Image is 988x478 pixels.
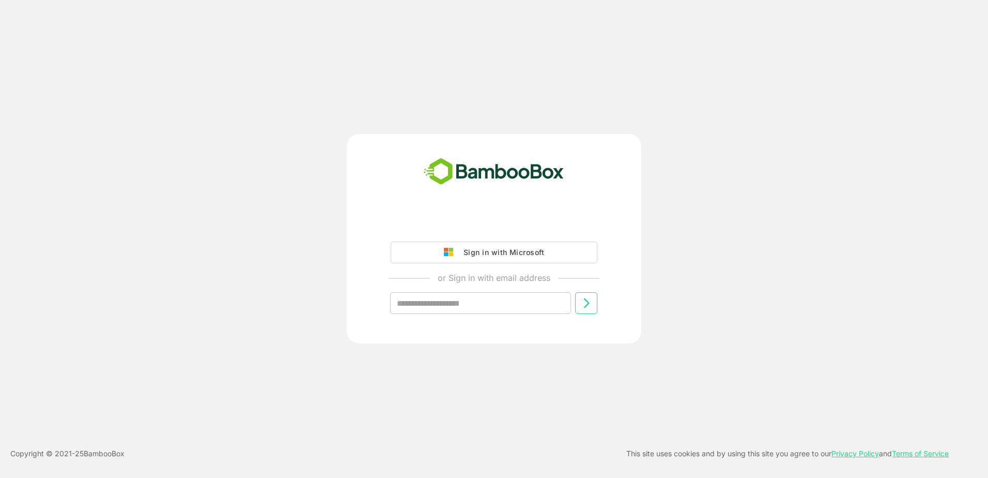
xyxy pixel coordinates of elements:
[10,447,125,460] p: Copyright © 2021- 25 BambooBox
[892,449,949,458] a: Terms of Service
[626,447,949,460] p: This site uses cookies and by using this site you agree to our and
[831,449,879,458] a: Privacy Policy
[385,213,603,235] iframe: Knap til Log ind med Google
[444,248,458,257] img: google
[458,246,544,259] div: Sign in with Microsoft
[418,155,569,189] img: bamboobox
[776,10,978,116] iframe: Dialogboks for Log ind med Google
[391,242,597,263] button: Sign in with Microsoft
[438,272,550,284] p: or Sign in with email address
